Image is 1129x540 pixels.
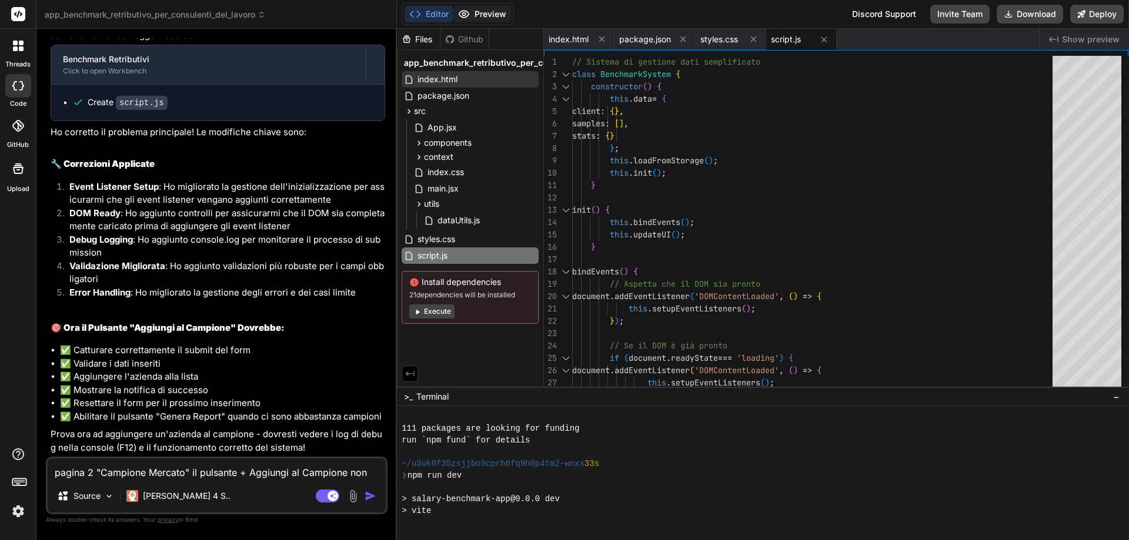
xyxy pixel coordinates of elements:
div: Click to collapse the range. [558,204,573,216]
span: ( [643,81,647,92]
div: Click to collapse the range. [558,68,573,81]
div: Click to collapse the range. [558,352,573,364]
span: 21 dependencies will be installed [409,290,531,300]
span: 'DOMContentLoaded' [694,365,779,375]
span: components [424,137,472,149]
span: this [610,155,629,166]
p: Ho corretto il problema principale! Le modifiche chiave sono: [51,126,385,139]
div: Benchmark Retributivi [63,53,353,65]
div: 1 [544,56,557,68]
span: { [676,69,680,79]
span: ) [685,217,690,227]
span: ( [680,217,685,227]
strong: Debug Logging [69,234,133,245]
span: Terminal [416,391,449,403]
div: 2 [544,68,557,81]
span: main.jsx [426,182,460,196]
div: 13 [544,204,557,216]
span: − [1113,391,1120,403]
div: 26 [544,364,557,377]
div: 15 [544,229,557,241]
span: ( [789,365,793,375]
span: this [610,167,629,178]
span: => [803,291,812,301]
div: 9 [544,155,557,167]
button: Execute [409,304,455,318]
span: styles.css [416,232,456,246]
span: { [605,130,610,141]
div: 19 [544,278,557,290]
span: } [591,242,596,252]
span: script.js [416,249,449,263]
span: App.jsx [426,120,458,135]
span: updateUI [633,229,671,240]
li: : Ho aggiunto console.log per monitorare il processo di submission [60,233,385,260]
strong: DOM Ready [69,207,121,219]
span: , [779,365,784,375]
span: bindEvents [572,266,619,277]
span: ) [793,365,798,375]
span: ) [746,303,751,314]
div: 20 [544,290,557,303]
li: : Ho migliorato la gestione degli errori e dei casi limite [60,286,385,303]
span: ( [690,291,694,301]
div: Github [440,33,489,45]
button: Editor [405,6,453,22]
span: src [414,105,426,117]
div: 24 [544,340,557,352]
strong: Validazione Migliorata [69,260,165,271]
img: Pick Models [104,491,114,501]
button: − [1111,387,1122,406]
div: 16 [544,241,557,253]
span: utils [424,198,439,210]
span: this [610,229,629,240]
span: npm run dev [407,469,462,481]
span: // Aspetta che il DOM sia pronto [610,279,760,289]
span: . [629,229,633,240]
button: Download [997,5,1063,24]
div: 11 [544,179,557,192]
div: 10 [544,167,557,179]
span: === [718,353,732,363]
span: this [647,377,666,388]
span: ; [614,143,619,153]
span: ; [680,229,685,240]
span: 'loading' [737,353,779,363]
div: 25 [544,352,557,364]
span: readyState [671,353,718,363]
span: . [647,303,652,314]
p: Always double-check its answers. Your in Bind [46,514,388,525]
button: Invite Team [930,5,990,24]
span: . [610,291,614,301]
li: ✅ Abilitare il pulsante "Genera Report" quando ci sono abbastanza campioni [60,410,385,424]
div: 3 [544,81,557,93]
span: this [629,303,647,314]
span: ) [614,316,619,326]
label: code [10,99,26,109]
span: ) [765,377,770,388]
div: Click to collapse the range. [558,364,573,377]
span: document [629,353,666,363]
div: Files [397,33,440,45]
span: ) [647,81,652,92]
button: Deploy [1070,5,1124,24]
div: 6 [544,118,557,130]
span: ( [591,204,596,215]
span: = [652,93,657,104]
span: ) [779,353,784,363]
span: ; [770,377,774,388]
span: samples [572,118,605,129]
span: addEventListener [614,365,690,375]
label: threads [5,59,31,69]
span: BenchmarkSystem [600,69,671,79]
span: class [572,69,596,79]
span: Install dependencies [409,276,531,288]
span: index.html [549,33,589,45]
span: addEventListener [614,291,690,301]
span: { [662,93,666,104]
span: ] [619,118,624,129]
div: 4 [544,93,557,105]
li: ✅ Mostrare la notifica di successo [60,384,385,397]
span: ) [657,167,662,178]
span: : [600,106,605,116]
